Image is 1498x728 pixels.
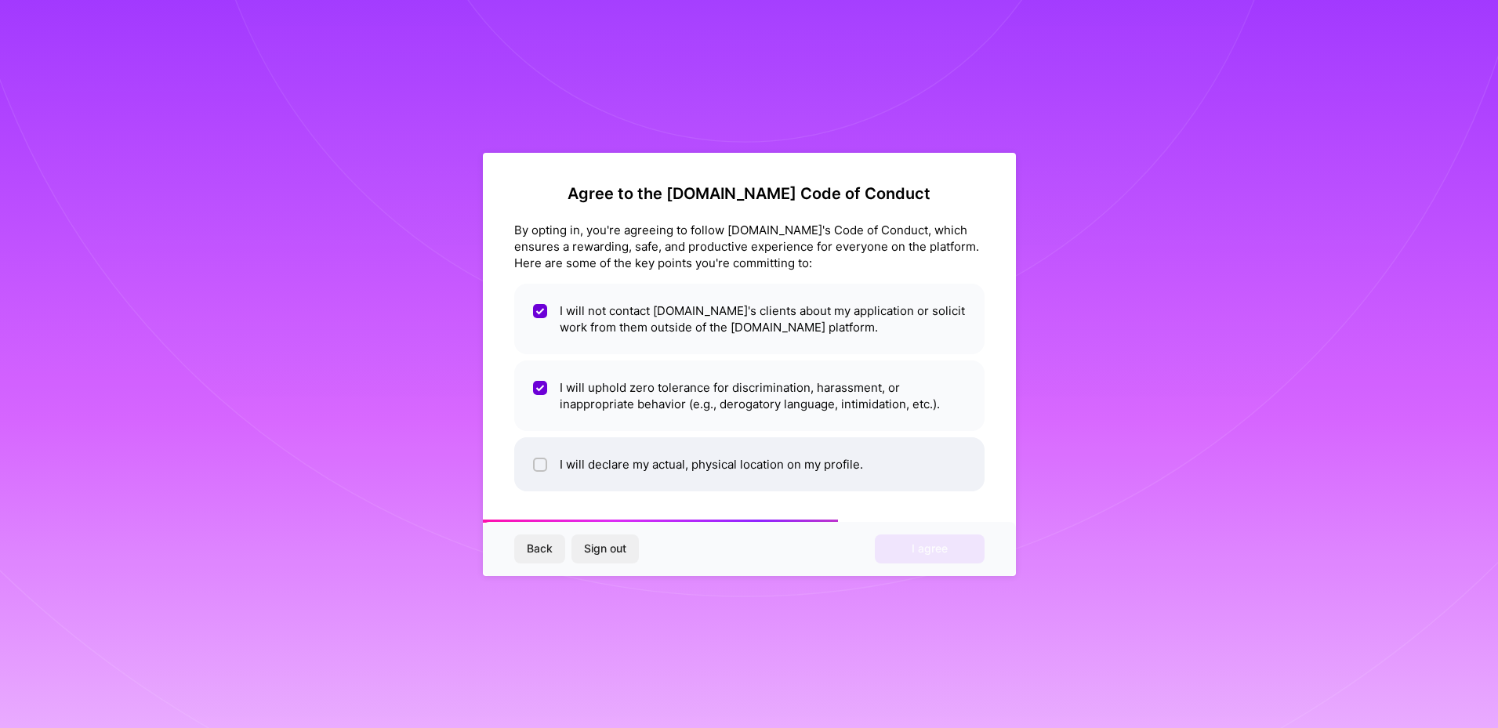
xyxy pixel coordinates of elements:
li: I will declare my actual, physical location on my profile. [514,437,985,491]
span: Back [527,541,553,556]
li: I will uphold zero tolerance for discrimination, harassment, or inappropriate behavior (e.g., der... [514,360,985,431]
button: Sign out [571,534,639,563]
h2: Agree to the [DOMAIN_NAME] Code of Conduct [514,184,985,203]
button: Back [514,534,565,563]
div: By opting in, you're agreeing to follow [DOMAIN_NAME]'s Code of Conduct, which ensures a rewardin... [514,222,985,271]
span: Sign out [584,541,626,556]
li: I will not contact [DOMAIN_NAME]'s clients about my application or solicit work from them outside... [514,284,985,354]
